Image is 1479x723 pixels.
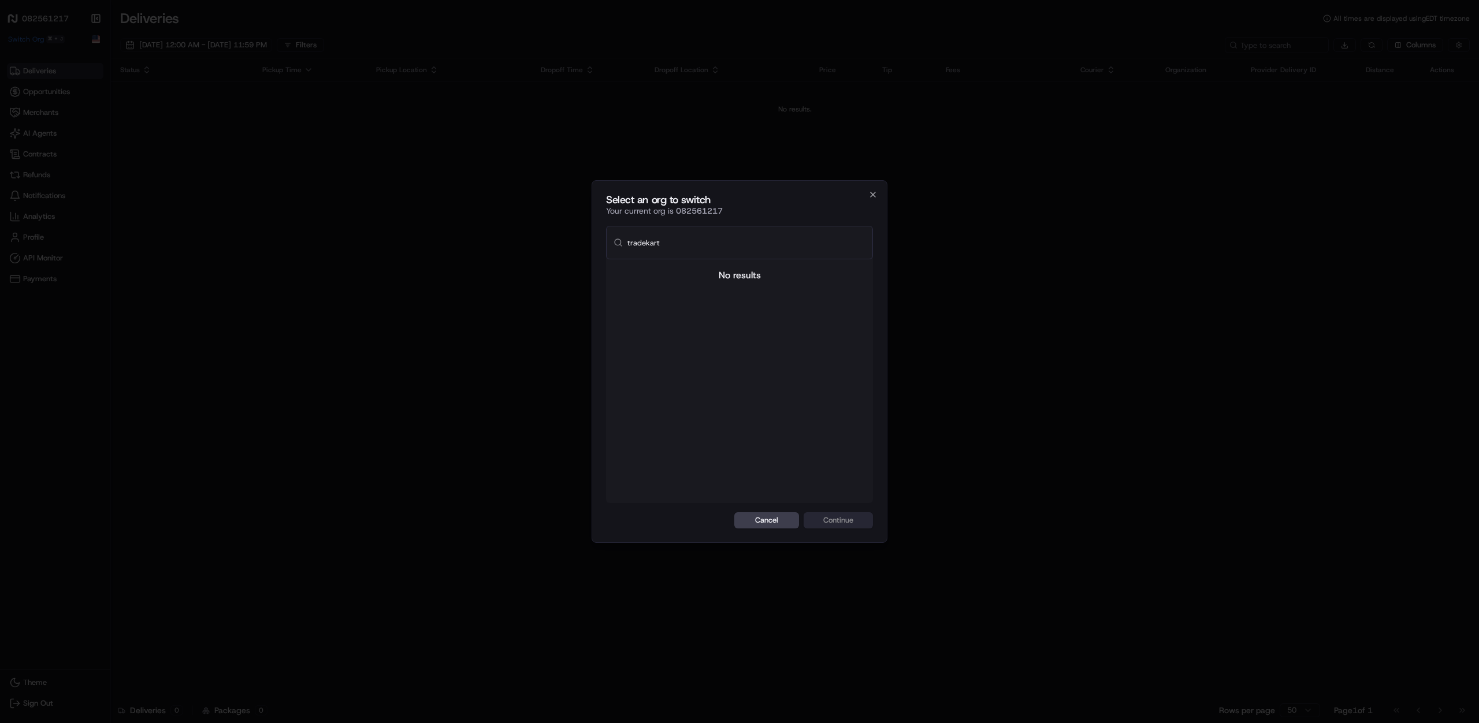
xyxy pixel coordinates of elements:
[676,206,723,216] span: 082561217
[606,195,873,205] h2: Select an org to switch
[627,226,865,259] input: Type to search...
[606,205,873,217] p: Your current org is
[606,269,873,282] div: No results
[734,512,799,528] button: Cancel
